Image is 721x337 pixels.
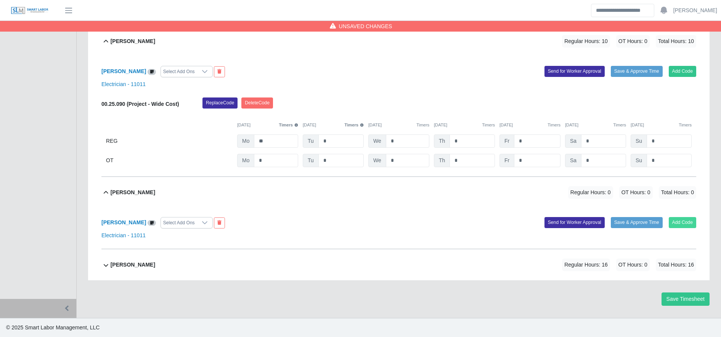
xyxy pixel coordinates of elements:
span: Unsaved Changes [339,22,392,30]
button: Save & Approve Time [611,66,663,77]
div: [DATE] [631,122,692,128]
button: ReplaceCode [202,97,238,108]
button: Add Code [669,66,697,77]
a: [PERSON_NAME] [101,68,146,74]
span: OT Hours: 0 [616,35,650,48]
div: [DATE] [303,122,364,128]
span: We [368,154,386,167]
button: Timers [679,122,692,128]
a: View/Edit Notes [148,219,156,225]
b: [PERSON_NAME] [111,37,155,45]
button: [PERSON_NAME] Regular Hours: 10 OT Hours: 0 Total Hours: 10 [101,26,696,57]
button: Timers [613,122,626,128]
span: Th [434,134,450,148]
span: Sa [565,154,581,167]
span: Regular Hours: 10 [562,35,610,48]
span: OT Hours: 0 [619,186,653,199]
a: [PERSON_NAME] [673,6,717,14]
span: Mo [237,134,254,148]
a: Electrician - 11011 [101,232,146,238]
b: [PERSON_NAME] [111,261,155,269]
a: Electrician - 11011 [101,81,146,87]
button: Timers [279,122,299,128]
button: Save & Approve Time [611,217,663,228]
input: Search [591,4,654,17]
button: Send for Worker Approval [544,217,605,228]
b: 00.25.090 (Project - Wide Cost) [101,101,179,107]
button: Timers [548,122,560,128]
div: Select Add Ons [161,66,197,77]
span: Total Hours: 16 [656,259,696,271]
div: [DATE] [499,122,560,128]
div: [DATE] [368,122,429,128]
div: Select Add Ons [161,217,197,228]
span: Mo [237,154,254,167]
button: Send for Worker Approval [544,66,605,77]
button: Add Code [669,217,697,228]
span: Total Hours: 0 [659,186,696,199]
span: © 2025 Smart Labor Management, LLC [6,324,100,331]
span: Th [434,154,450,167]
img: SLM Logo [11,6,49,15]
button: Timers [345,122,364,128]
span: Su [631,154,647,167]
div: OT [106,154,233,167]
span: Total Hours: 10 [656,35,696,48]
span: Su [631,134,647,148]
span: Regular Hours: 16 [562,259,610,271]
div: REG [106,134,233,148]
span: Regular Hours: 0 [568,186,613,199]
button: Save Timesheet [662,292,710,306]
div: [DATE] [565,122,626,128]
span: Fr [499,154,514,167]
button: Timers [482,122,495,128]
span: We [368,134,386,148]
div: [DATE] [237,122,298,128]
button: Timers [416,122,429,128]
button: [PERSON_NAME] Regular Hours: 16 OT Hours: 0 Total Hours: 16 [101,249,696,280]
span: Fr [499,134,514,148]
button: End Worker & Remove from the Timesheet [214,217,225,228]
span: OT Hours: 0 [616,259,650,271]
button: End Worker & Remove from the Timesheet [214,66,225,77]
div: [DATE] [434,122,495,128]
button: [PERSON_NAME] Regular Hours: 0 OT Hours: 0 Total Hours: 0 [101,177,696,208]
span: Tu [303,154,319,167]
span: Tu [303,134,319,148]
button: DeleteCode [241,97,273,108]
a: [PERSON_NAME] [101,219,146,225]
span: Sa [565,134,581,148]
b: [PERSON_NAME] [111,188,155,196]
a: View/Edit Notes [148,68,156,74]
